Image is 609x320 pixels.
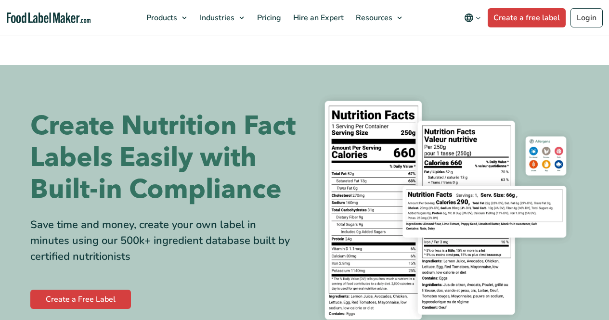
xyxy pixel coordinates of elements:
a: Food Label Maker homepage [7,13,91,24]
span: Hire an Expert [290,13,345,23]
span: Resources [353,13,393,23]
a: Create a free label [488,8,566,27]
a: Create a Free Label [30,290,131,309]
a: Login [570,8,603,27]
span: Products [143,13,178,23]
span: Pricing [254,13,282,23]
div: Save time and money, create your own label in minutes using our 500k+ ingredient database built b... [30,217,298,265]
h1: Create Nutrition Fact Labels Easily with Built-in Compliance [30,110,298,205]
span: Industries [197,13,235,23]
button: Change language [457,8,488,27]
